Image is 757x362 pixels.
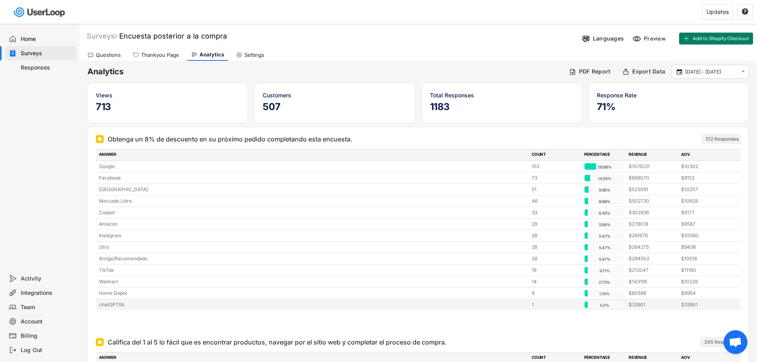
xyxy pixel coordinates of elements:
div: $33901 [629,301,676,308]
div: 5.47% [586,256,623,263]
div: 5.66% [586,221,623,228]
div: 19 [532,267,579,274]
div: ANSWER [99,354,527,362]
div: Analytics [199,51,224,58]
div: 2.73% [586,279,623,286]
div: 8.98% [586,198,623,205]
div: 5.47% [586,232,623,240]
div: Facebook [99,174,527,182]
div: Account [21,318,73,325]
div: Total Responses [430,91,574,99]
div: Coppel [99,209,527,216]
img: Language%20Icon.svg [582,35,590,43]
div: REVENUE [629,151,676,159]
div: 46 [532,197,579,205]
div: $10302 [681,163,729,170]
img: userloop-logo-01.svg [12,4,68,20]
div: 0.2% [586,302,623,309]
div: 9.96% [586,186,623,194]
button:  [742,8,749,15]
div: $302836 [629,209,676,216]
input: Select Date Range [685,68,738,76]
div: Califica del 1 al 5 lo fácil que es encontrar productos, navegar por el sitio web y completar el ... [108,337,447,347]
div: $523091 [629,186,676,193]
div: $278018 [629,221,676,228]
div: 29.88% [586,163,623,170]
font: Encuesta posterior a la compra [119,32,227,40]
div: 73 [532,174,579,182]
div: 9 [532,290,579,297]
div: 28 [532,255,579,262]
div: $80589 [629,290,676,297]
h6: Analytics [87,66,563,77]
div: 14 [532,278,579,285]
a: Bate-papo aberto [724,330,747,354]
div: 33 [532,209,579,216]
div: TikTok [99,267,527,274]
div: Views [96,91,240,99]
div: $9177 [681,209,729,216]
div: [GEOGRAPHIC_DATA] [99,186,527,193]
div: Surveys [87,31,117,41]
div: PERCENTAGE [584,354,624,362]
div: Integrations [21,289,73,297]
div: 29 [532,221,579,228]
div: COUNT [532,151,579,159]
div: $10060 [681,232,729,239]
div: Response Rate [597,91,741,99]
div: 395 Responses [704,339,739,345]
h5: 507 [263,101,407,113]
div: $10257 [681,186,729,193]
div: Amazon [99,221,527,228]
div: Customers [263,91,407,99]
div: Amigo/Recomendado [99,255,527,262]
div: Preview [644,35,668,42]
div: 5.47% [586,244,623,251]
div: $294502 [629,255,676,262]
div: $33901 [681,301,729,308]
div: 6.45% [586,209,623,217]
div: Questions [96,52,121,58]
button:  [740,68,747,75]
div: $11160 [681,267,729,274]
div: REVENUE [629,354,676,362]
img: Single Select [97,340,102,345]
div: Google [99,163,527,170]
div: 1.76% [586,290,623,297]
div: 512 Responses [706,136,739,142]
div: Billing [21,332,73,340]
div: $9152 [681,174,729,182]
div: 14.26% [586,175,623,182]
div: ANSWER [99,151,527,159]
div: Home Depot [99,290,527,297]
div: PDF Report [579,68,611,75]
span: Add to Shopify Checkout [693,36,749,41]
img: Single Select [97,137,102,141]
div: Updates [707,9,729,15]
div: AOV [681,354,729,362]
div: $264275 [629,244,676,251]
div: AOV [681,151,729,159]
div: 153 [532,163,579,170]
h5: 713 [96,101,240,113]
div: Surveys [21,50,73,57]
div: Mercado Libre [99,197,527,205]
div: Activity [21,275,73,283]
div: $502730 [629,197,676,205]
div: 1 [532,301,579,308]
div: $9438 [681,244,729,251]
div: $10518 [681,255,729,262]
div: $281676 [629,232,676,239]
div: Log Out [21,347,73,354]
div: $212047 [629,267,676,274]
div: 28 [532,244,579,251]
div: Export Data [632,68,665,75]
